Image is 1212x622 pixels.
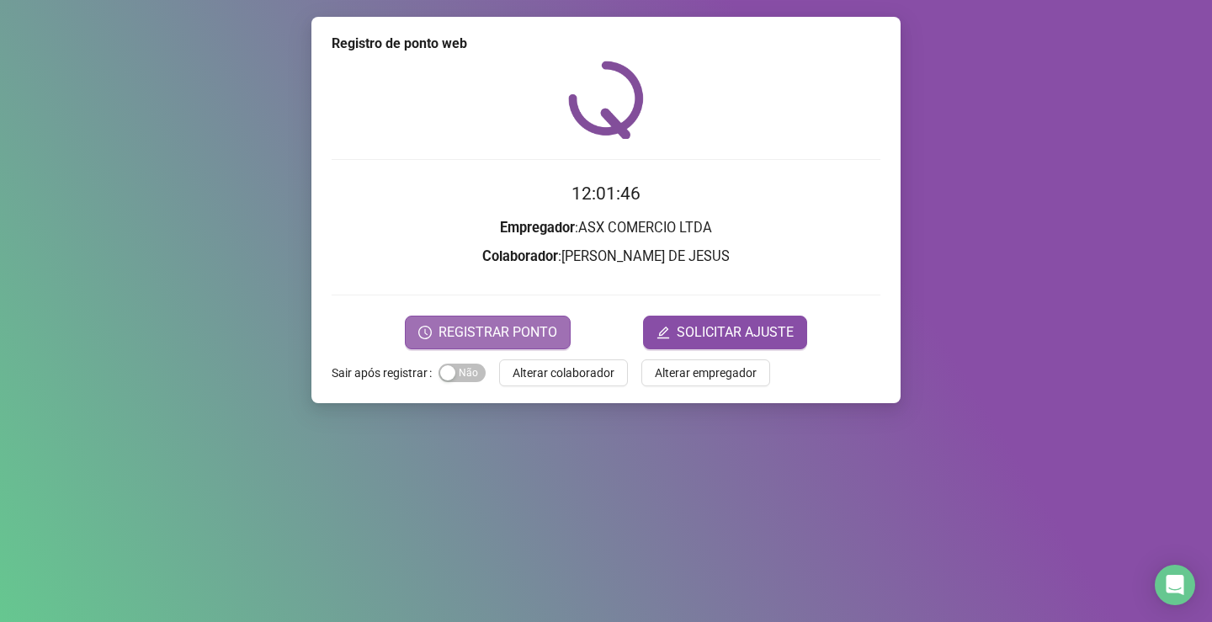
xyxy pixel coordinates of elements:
[643,316,807,349] button: editSOLICITAR AJUSTE
[655,364,757,382] span: Alterar empregador
[405,316,571,349] button: REGISTRAR PONTO
[332,34,880,54] div: Registro de ponto web
[332,359,439,386] label: Sair após registrar
[500,220,575,236] strong: Empregador
[499,359,628,386] button: Alterar colaborador
[332,246,880,268] h3: : [PERSON_NAME] DE JESUS
[1155,565,1195,605] div: Open Intercom Messenger
[677,322,794,343] span: SOLICITAR AJUSTE
[332,217,880,239] h3: : ASX COMERCIO LTDA
[418,326,432,339] span: clock-circle
[656,326,670,339] span: edit
[571,183,641,204] time: 12:01:46
[568,61,644,139] img: QRPoint
[641,359,770,386] button: Alterar empregador
[439,322,557,343] span: REGISTRAR PONTO
[482,248,558,264] strong: Colaborador
[513,364,614,382] span: Alterar colaborador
